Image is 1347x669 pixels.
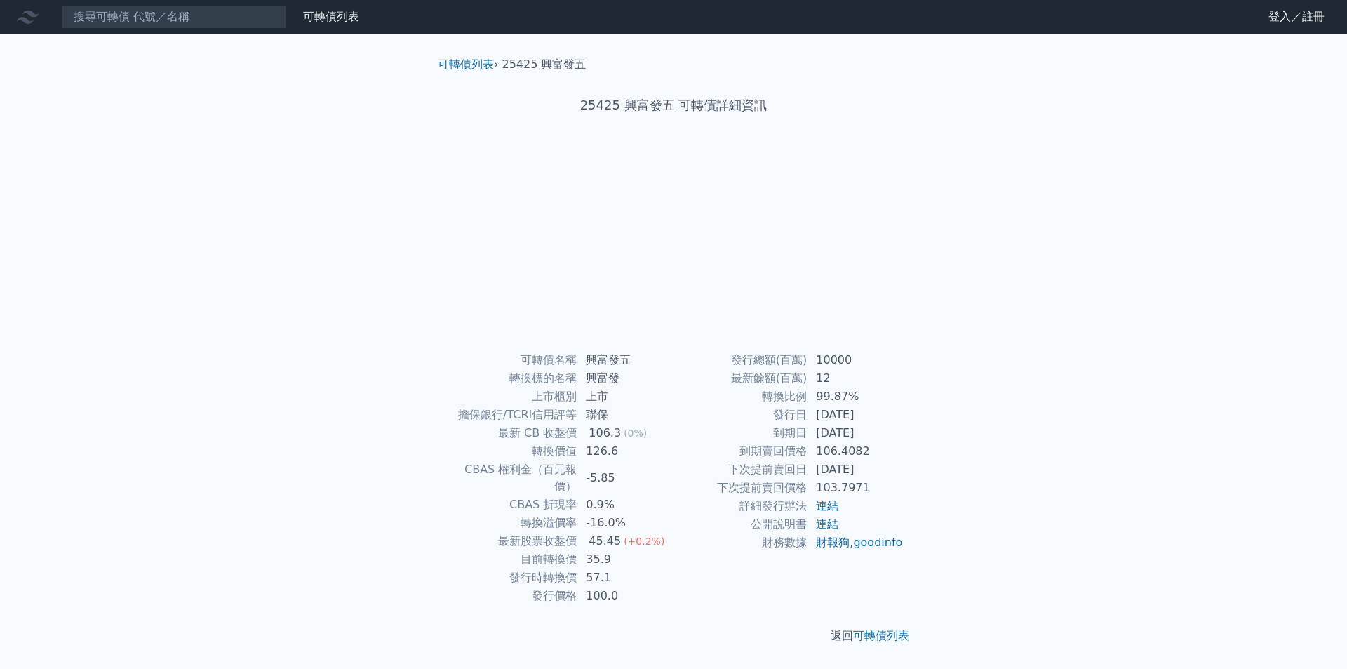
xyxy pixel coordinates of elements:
[443,424,577,442] td: 最新 CB 收盤價
[438,56,498,73] li: ›
[673,369,807,388] td: 最新餘額(百萬)
[624,536,664,547] span: (+0.2%)
[443,569,577,587] td: 發行時轉換價
[577,569,673,587] td: 57.1
[673,424,807,442] td: 到期日
[427,628,920,644] p: 返回
[577,351,673,369] td: 興富發五
[443,461,577,496] td: CBAS 權利金（百元報價）
[577,514,673,532] td: -16.0%
[438,58,494,71] a: 可轉債列表
[673,351,807,369] td: 發行總額(百萬)
[673,461,807,479] td: 下次提前賣回日
[577,587,673,605] td: 100.0
[807,461,904,479] td: [DATE]
[624,428,647,439] span: (0%)
[427,95,920,115] h1: 25425 興富發五 可轉債詳細資訊
[586,425,624,442] div: 106.3
[816,536,850,549] a: 財報狗
[673,479,807,497] td: 下次提前賣回價格
[62,5,286,29] input: 搜尋可轉債 代號／名稱
[807,388,904,406] td: 99.87%
[443,587,577,605] td: 發行價格
[673,515,807,534] td: 公開說明書
[853,629,909,642] a: 可轉債列表
[577,496,673,514] td: 0.9%
[443,442,577,461] td: 轉換價值
[673,388,807,406] td: 轉換比例
[577,550,673,569] td: 35.9
[807,442,904,461] td: 106.4082
[586,533,624,550] div: 45.45
[502,56,587,73] li: 25425 興富發五
[303,10,359,23] a: 可轉債列表
[673,534,807,552] td: 財務數據
[443,550,577,569] td: 目前轉換價
[577,388,673,406] td: 上市
[443,388,577,406] td: 上市櫃別
[816,517,838,531] a: 連結
[443,351,577,369] td: 可轉債名稱
[807,369,904,388] td: 12
[577,461,673,496] td: -5.85
[443,406,577,424] td: 擔保銀行/TCRI信用評等
[443,496,577,514] td: CBAS 折現率
[816,499,838,512] a: 連結
[807,424,904,442] td: [DATE]
[807,479,904,497] td: 103.7971
[1257,6,1336,28] a: 登入／註冊
[443,369,577,388] td: 轉換標的名稱
[853,536,902,549] a: goodinfo
[443,514,577,532] td: 轉換溢價率
[577,406,673,424] td: 聯保
[673,406,807,424] td: 發行日
[807,534,904,552] td: ,
[577,442,673,461] td: 126.6
[577,369,673,388] td: 興富發
[443,532,577,550] td: 最新股票收盤價
[673,442,807,461] td: 到期賣回價格
[673,497,807,515] td: 詳細發行辦法
[807,406,904,424] td: [DATE]
[807,351,904,369] td: 10000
